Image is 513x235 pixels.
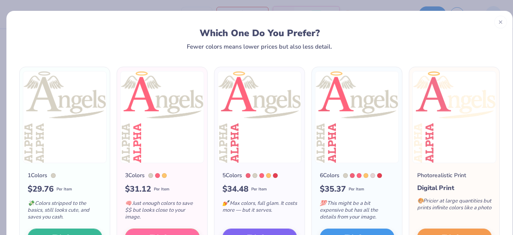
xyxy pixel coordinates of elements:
div: Digital Print [417,183,492,193]
div: 7604 C [370,173,375,178]
span: Per Item [57,186,72,192]
div: 1777 C [259,173,264,178]
div: 1777 C [357,173,362,178]
span: $ 35.37 [320,183,346,195]
div: Just enough colors to save $$ but looks close to your image. [125,195,200,229]
div: 1 Colors [28,171,47,180]
div: Colors stripped to the basics, still looks cute, and saves you cash. [28,195,102,229]
div: Fewer colors means lower prices but also less detail. [187,43,332,50]
span: $ 29.76 [28,183,54,195]
div: 7527 C [51,173,56,178]
div: This might be a bit expensive but has all the details from your image. [320,195,394,229]
span: Per Item [251,186,267,192]
div: Pricier at large quantities but prints infinite colors like a photo [417,193,492,219]
div: 7527 C [148,173,153,178]
div: 710 C [273,173,278,178]
img: Photorealistic preview [412,71,496,163]
span: 🎨 [417,197,424,204]
img: 3 color option [120,71,204,163]
img: 5 color option [218,71,301,163]
img: 6 color option [315,71,399,163]
div: 3 Colors [125,171,145,180]
span: $ 34.48 [222,183,248,195]
div: 1355 C [162,173,167,178]
div: 1355 C [266,173,271,178]
span: 🧠 [125,200,131,207]
div: 6 Colors [320,171,339,180]
div: 1777 C [155,173,160,178]
img: 1 color option [23,71,107,163]
div: Max colors, full glam. It costs more — but it serves. [222,195,297,222]
div: 709 C [350,173,355,178]
div: 7527 C [343,173,348,178]
span: Per Item [349,186,364,192]
div: Photorealistic Print [417,171,466,180]
div: 7527 C [252,173,257,178]
div: 1355 C [364,173,368,178]
span: 💅 [222,200,229,207]
div: Which One Do You Prefer? [28,28,491,39]
span: $ 31.12 [125,183,151,195]
span: 💸 [28,200,34,207]
div: 5 Colors [222,171,242,180]
span: Per Item [154,186,170,192]
span: 💯 [320,200,326,207]
div: 710 C [377,173,382,178]
div: 709 C [246,173,250,178]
